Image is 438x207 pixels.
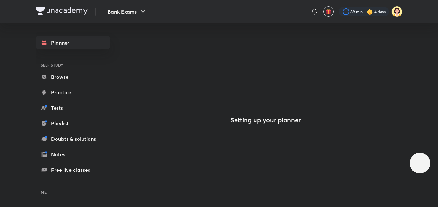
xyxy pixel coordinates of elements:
a: Planner [36,36,110,49]
a: Playlist [36,117,110,130]
img: streak [367,8,373,15]
a: Free live classes [36,163,110,176]
a: Practice [36,86,110,99]
h6: SELF STUDY [36,59,110,70]
img: avatar [326,9,331,15]
img: ttu [416,159,424,167]
a: Doubts & solutions [36,132,110,145]
a: Notes [36,148,110,161]
button: avatar [323,6,334,17]
a: Browse [36,70,110,83]
a: Company Logo [36,7,88,16]
h6: ME [36,187,110,198]
img: Company Logo [36,7,88,15]
a: Tests [36,101,110,114]
img: kk B [391,6,402,17]
h4: Setting up your planner [230,116,301,124]
button: Bank Exams [104,5,151,18]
